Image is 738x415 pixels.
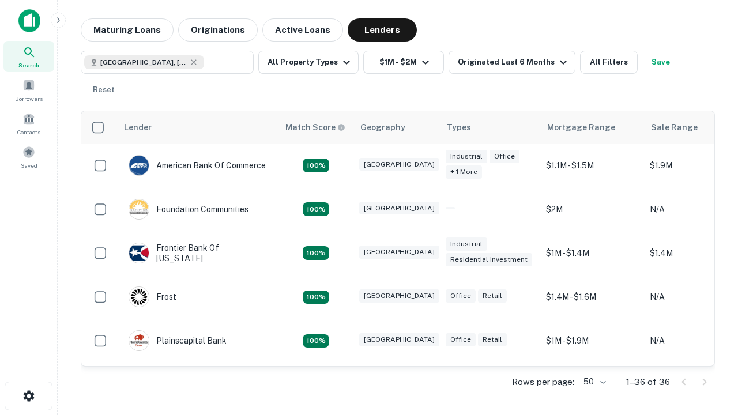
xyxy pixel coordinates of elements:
td: $1.1M - $1.5M [540,144,644,187]
td: $2M [540,187,644,231]
div: 50 [579,373,608,390]
div: Retail [478,289,507,303]
a: Borrowers [3,74,54,105]
td: $1M - $1.4M [540,231,644,275]
img: capitalize-icon.png [18,9,40,32]
button: $1M - $2M [363,51,444,74]
div: Frontier Bank Of [US_STATE] [129,243,267,263]
div: Office [446,333,476,346]
img: picture [129,331,149,350]
div: Industrial [446,237,487,251]
div: Matching Properties: 3, hasApolloMatch: undefined [303,159,329,172]
th: Capitalize uses an advanced AI algorithm to match your search with the best lender. The match sco... [278,111,353,144]
button: All Filters [580,51,638,74]
div: + 1 more [446,165,482,179]
div: Office [490,150,519,163]
img: picture [129,199,149,219]
a: Contacts [3,108,54,139]
p: 1–36 of 36 [626,375,670,389]
a: Search [3,41,54,72]
div: Lender [124,120,152,134]
span: Borrowers [15,94,43,103]
button: Active Loans [262,18,343,41]
button: Originated Last 6 Months [449,51,575,74]
div: Mortgage Range [547,120,615,134]
a: Saved [3,141,54,172]
div: Matching Properties: 3, hasApolloMatch: undefined [303,246,329,260]
img: picture [129,156,149,175]
div: [GEOGRAPHIC_DATA] [359,202,439,215]
div: [GEOGRAPHIC_DATA] [359,289,439,303]
p: Rows per page: [512,375,574,389]
span: Search [18,61,39,70]
span: [GEOGRAPHIC_DATA], [GEOGRAPHIC_DATA], [GEOGRAPHIC_DATA] [100,57,187,67]
button: Save your search to get updates of matches that match your search criteria. [642,51,679,74]
div: [GEOGRAPHIC_DATA] [359,158,439,171]
button: Originations [178,18,258,41]
iframe: Chat Widget [680,323,738,378]
div: American Bank Of Commerce [129,155,266,176]
div: Residential Investment [446,253,532,266]
div: Sale Range [651,120,698,134]
span: Contacts [17,127,40,137]
div: Plainscapital Bank [129,330,227,351]
img: picture [129,287,149,307]
td: $1M - $1.9M [540,319,644,363]
th: Lender [117,111,278,144]
div: Office [446,289,476,303]
div: Matching Properties: 4, hasApolloMatch: undefined [303,334,329,348]
div: Capitalize uses an advanced AI algorithm to match your search with the best lender. The match sco... [285,121,345,134]
div: [GEOGRAPHIC_DATA] [359,246,439,259]
th: Geography [353,111,440,144]
span: Saved [21,161,37,170]
button: All Property Types [258,51,359,74]
div: Matching Properties: 3, hasApolloMatch: undefined [303,202,329,216]
div: Industrial [446,150,487,163]
th: Mortgage Range [540,111,644,144]
div: Frost [129,286,176,307]
button: Reset [85,78,122,101]
div: [GEOGRAPHIC_DATA] [359,333,439,346]
div: Types [447,120,471,134]
button: Maturing Loans [81,18,174,41]
h6: Match Score [285,121,343,134]
div: Foundation Communities [129,199,248,220]
button: Lenders [348,18,417,41]
div: Geography [360,120,405,134]
th: Types [440,111,540,144]
div: Matching Properties: 4, hasApolloMatch: undefined [303,290,329,304]
img: picture [129,243,149,263]
div: Originated Last 6 Months [458,55,570,69]
td: $1.4M - $1.6M [540,275,644,319]
div: Retail [478,333,507,346]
